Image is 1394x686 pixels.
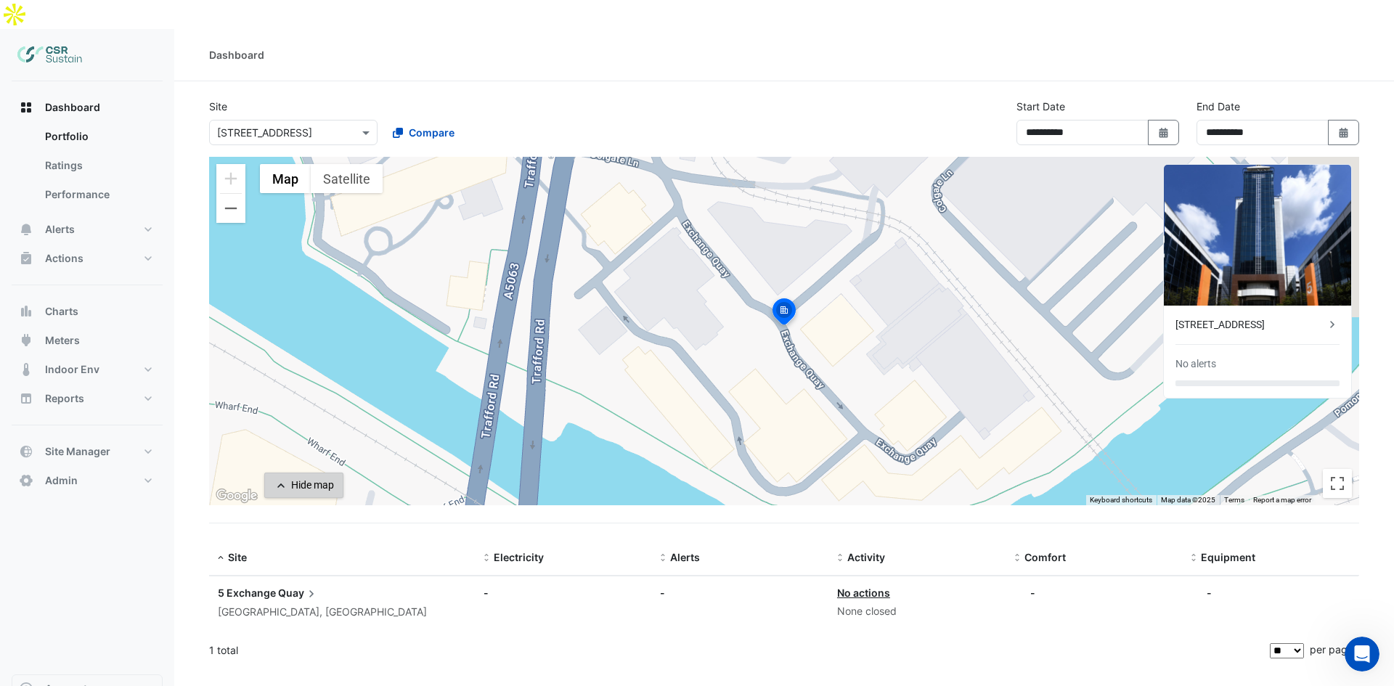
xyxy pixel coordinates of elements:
app-icon: Dashboard [19,100,33,115]
button: Compare [383,120,464,145]
div: Dashboard [209,47,264,62]
a: Ratings [33,151,163,180]
app-icon: Alerts [19,222,33,237]
img: Company Logo [17,41,83,70]
div: [STREET_ADDRESS] [1175,317,1325,332]
span: Compare [409,125,455,140]
span: Equipment [1201,551,1255,563]
div: 1 total [209,632,1267,669]
app-icon: Charts [19,304,33,319]
button: Indoor Env [12,355,163,384]
app-icon: Actions [19,251,33,266]
span: Map data ©2025 [1161,496,1215,504]
span: Comfort [1024,551,1066,563]
div: - [1030,585,1035,600]
div: - [1207,585,1212,600]
span: Admin [45,473,78,488]
a: Portfolio [33,122,163,151]
div: Dashboard [12,122,163,215]
a: Performance [33,180,163,209]
button: Reports [12,384,163,413]
span: Alerts [45,222,75,237]
div: - [660,585,820,600]
button: Site Manager [12,437,163,466]
app-icon: Reports [19,391,33,406]
fa-icon: Select Date [1337,126,1350,139]
button: Alerts [12,215,163,244]
span: Indoor Env [45,362,99,377]
button: Dashboard [12,93,163,122]
span: per page [1310,643,1353,656]
button: Show satellite imagery [311,164,383,193]
a: No actions [837,587,890,599]
iframe: Intercom live chat [1345,637,1379,671]
button: Zoom in [216,164,245,193]
app-icon: Site Manager [19,444,33,459]
div: - [484,585,643,600]
span: Electricity [494,551,544,563]
button: Toggle fullscreen view [1323,469,1352,498]
button: Show street map [260,164,311,193]
span: Site Manager [45,444,110,459]
span: Actions [45,251,83,266]
label: End Date [1197,99,1240,114]
img: site-pin-selected.svg [768,296,800,331]
div: [GEOGRAPHIC_DATA], [GEOGRAPHIC_DATA] [218,604,466,621]
app-icon: Indoor Env [19,362,33,377]
a: Open this area in Google Maps (opens a new window) [213,486,261,505]
app-icon: Meters [19,333,33,348]
button: Admin [12,466,163,495]
span: Activity [847,551,885,563]
span: Quay [278,585,319,601]
span: Meters [45,333,80,348]
label: Site [209,99,227,114]
span: Alerts [670,551,700,563]
app-icon: Admin [19,473,33,488]
a: Report a map error [1253,496,1311,504]
span: Charts [45,304,78,319]
div: Hide map [291,478,334,493]
img: 5 Exchange Quay [1164,165,1351,306]
button: Hide map [264,473,343,498]
div: None closed [837,603,997,620]
button: Zoom out [216,194,245,223]
button: Actions [12,244,163,273]
span: Dashboard [45,100,100,115]
fa-icon: Select Date [1157,126,1170,139]
span: Site [228,551,247,563]
a: Terms (opens in new tab) [1224,496,1244,504]
button: Charts [12,297,163,326]
button: Meters [12,326,163,355]
span: 5 Exchange [218,587,276,599]
span: Reports [45,391,84,406]
img: Google [213,486,261,505]
label: Start Date [1016,99,1065,114]
div: No alerts [1175,356,1216,372]
button: Keyboard shortcuts [1090,495,1152,505]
